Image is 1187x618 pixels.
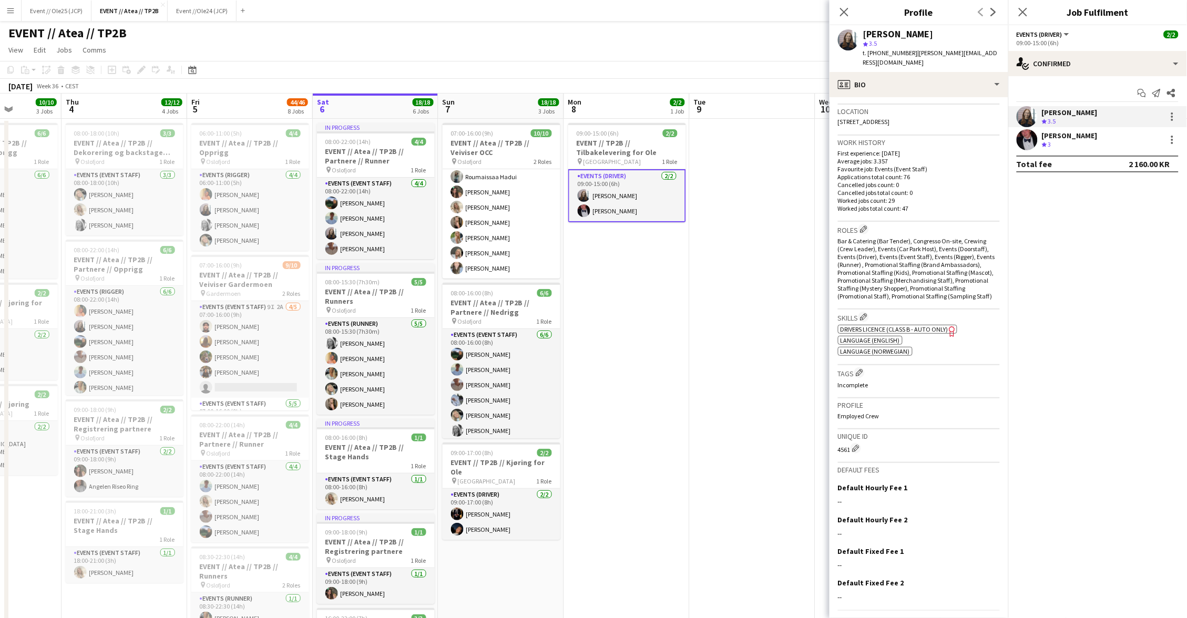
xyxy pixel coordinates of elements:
[200,261,242,269] span: 07:00-16:00 (9h)
[838,181,1000,189] p: Cancelled jobs count: 0
[200,421,245,429] span: 08:00-22:00 (14h)
[191,415,309,542] app-job-card: 08:00-22:00 (14h)4/4EVENT // Atea // TP2B // Partnere // Runner Oslofjord1 RoleEvents (Event Staf...
[56,45,72,55] span: Jobs
[538,98,559,106] span: 18/18
[317,513,435,604] div: In progress09:00-18:00 (9h)1/1EVENT // Atea // TP2B // Registrering partnere Oslofjord1 RoleEvent...
[325,278,380,286] span: 08:00-15:30 (7h30m)
[66,240,183,395] div: 08:00-22:00 (14h)6/6EVENT // Atea // TP2B // Partnere // Opprigg Oslofjord1 RoleEvents (Rigger)6/...
[838,149,1000,157] p: First experience: [DATE]
[863,49,998,66] span: | [PERSON_NAME][EMAIL_ADDRESS][DOMAIN_NAME]
[66,501,183,583] app-job-card: 18:00-21:00 (3h)1/1EVENT // Atea // TP2B // Stage Hands1 RoleEvents (Event Staff)1/118:00-21:00 (...
[838,312,1000,323] h3: Skills
[451,289,494,297] span: 08:00-16:00 (8h)
[443,489,560,540] app-card-role: Events (Driver)2/209:00-17:00 (8h)[PERSON_NAME][PERSON_NAME]
[66,399,183,497] app-job-card: 09:00-18:00 (9h)2/2EVENT // Atea // TP2B // Registrering partnere Oslofjord1 RoleEvents (Event St...
[207,158,231,166] span: Oslofjord
[568,138,686,157] h3: EVENT // TP2B // Tilbakelevering for Ole
[29,43,50,57] a: Edit
[443,442,560,540] div: 09:00-17:00 (8h)2/2EVENT // TP2B // Kjøring for Ole [GEOGRAPHIC_DATA]1 RoleEvents (Driver)2/209:0...
[66,169,183,235] app-card-role: Events (Event Staff)3/308:00-18:00 (10h)[PERSON_NAME][PERSON_NAME][PERSON_NAME]
[838,118,890,126] span: [STREET_ADDRESS]
[317,263,435,415] app-job-card: In progress08:00-15:30 (7h30m)5/5EVENT // Atea // TP2B // Runners Oslofjord1 RoleEvents (Runner)5...
[8,45,23,55] span: View
[443,138,560,157] h3: EVENT // Atea // TP2B // Veiviser OCC
[160,158,175,166] span: 1 Role
[838,173,1000,181] p: Applications total count: 76
[577,129,619,137] span: 09:00-15:00 (6h)
[838,547,904,556] h3: Default Fixed Fee 1
[671,107,684,115] div: 1 Job
[317,178,435,259] app-card-role: Events (Event Staff)4/408:00-22:00 (14h)[PERSON_NAME][PERSON_NAME][PERSON_NAME][PERSON_NAME]
[838,157,1000,165] p: Average jobs: 3.357
[200,553,245,561] span: 08:30-22:30 (14h)
[838,529,1000,538] div: --
[34,317,49,325] span: 1 Role
[443,97,455,107] span: Sun
[443,458,560,477] h3: EVENT // TP2B // Kjøring for Ole
[663,129,678,137] span: 2/2
[35,390,49,398] span: 2/2
[74,406,117,414] span: 09:00-18:00 (9h)
[412,138,426,146] span: 4/4
[191,398,309,498] app-card-role: Events (Event Staff)5/507:00-16:00 (9h)
[670,98,685,106] span: 2/2
[838,138,1000,147] h3: Work history
[838,578,904,588] h3: Default Fixed Fee 2
[191,255,309,410] app-job-card: 07:00-16:00 (9h)9/10EVENT // Atea // TP2B // Veiviser Gardermoen Gardermoen2 RolesEvents (Event S...
[443,329,560,441] app-card-role: Events (Event Staff)6/608:00-16:00 (8h)[PERSON_NAME][PERSON_NAME][PERSON_NAME][PERSON_NAME][PERSO...
[52,43,76,57] a: Jobs
[317,123,435,131] div: In progress
[65,82,79,90] div: CEST
[458,158,482,166] span: Oslofjord
[869,39,877,47] span: 3.5
[283,290,301,297] span: 2 Roles
[34,158,49,166] span: 1 Role
[83,45,106,55] span: Comms
[413,107,433,115] div: 6 Jobs
[539,107,559,115] div: 3 Jobs
[288,107,308,115] div: 8 Jobs
[531,129,552,137] span: 10/10
[191,461,309,542] app-card-role: Events (Event Staff)4/408:00-22:00 (14h)[PERSON_NAME][PERSON_NAME][PERSON_NAME][PERSON_NAME]
[662,158,678,166] span: 1 Role
[830,72,1008,97] div: Bio
[537,477,552,485] span: 1 Role
[567,103,582,115] span: 8
[838,560,1000,570] div: --
[332,557,356,564] span: Oslofjord
[66,516,183,535] h3: EVENT // Atea // TP2B // Stage Hands
[841,325,948,333] span: Drivers Licence (Class B - AUTO ONLY)
[66,123,183,235] app-job-card: 08:00-18:00 (10h)3/3EVENT // Atea // TP2B // Dekorering og backstage oppsett Oslofjord1 RoleEvent...
[838,465,1000,475] h3: Default fees
[36,98,57,106] span: 10/10
[1129,159,1170,169] div: 2 160.00 KR
[443,151,560,279] app-card-role: Actor7/708:00-16:00 (8h)Roumaissaa Hadui[PERSON_NAME][PERSON_NAME][PERSON_NAME][PERSON_NAME][PERS...
[162,107,182,115] div: 4 Jobs
[1042,131,1098,140] div: [PERSON_NAME]
[317,263,435,272] div: In progress
[161,98,182,106] span: 12/12
[191,123,309,251] app-job-card: 06:00-11:00 (5h)4/4EVENT // Atea // TP2B // Opprigg Oslofjord1 RoleEvents (Rigger)4/406:00-11:00 ...
[191,97,200,107] span: Fri
[1008,51,1187,76] div: Confirmed
[534,158,552,166] span: 2 Roles
[838,443,1000,454] div: 4561
[317,97,329,107] span: Sat
[1048,117,1056,125] span: 3.5
[283,261,301,269] span: 9/10
[443,298,560,317] h3: EVENT // Atea // TP2B // Partnere // Nedrigg
[285,449,301,457] span: 1 Role
[66,138,183,157] h3: EVENT // Atea // TP2B // Dekorering og backstage oppsett
[443,283,560,438] div: 08:00-16:00 (8h)6/6EVENT // Atea // TP2B // Partnere // Nedrigg Oslofjord1 RoleEvents (Event Staf...
[458,317,482,325] span: Oslofjord
[838,189,1000,197] p: Cancelled jobs total count: 0
[838,165,1000,173] p: Favourite job: Events (Event Staff)
[411,306,426,314] span: 1 Role
[160,406,175,414] span: 2/2
[317,147,435,166] h3: EVENT // Atea // TP2B // Partnere // Runner
[317,568,435,604] app-card-role: Events (Event Staff)1/109:00-18:00 (9h)[PERSON_NAME]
